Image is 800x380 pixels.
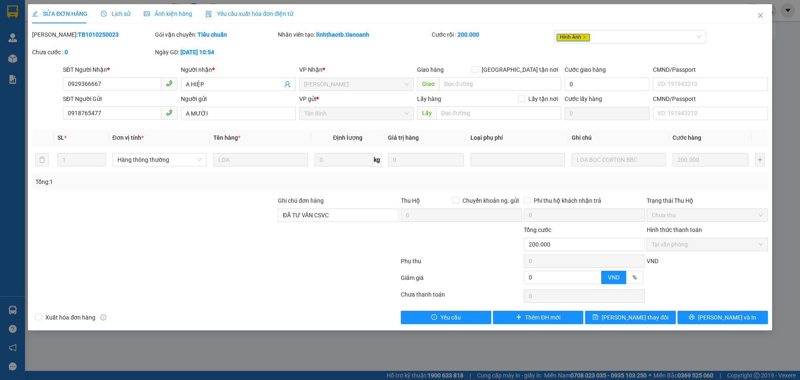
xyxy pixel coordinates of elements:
[316,31,369,38] b: linhthaotb.tienoanh
[333,134,362,141] span: Định lượng
[652,238,763,251] span: Tại văn phòng
[632,274,637,281] span: %
[516,314,522,321] span: plus
[35,153,49,166] button: delete
[653,65,767,74] div: CMND/Passport
[100,315,106,320] span: info-circle
[478,65,561,74] span: [GEOGRAPHIC_DATA] tận nơi
[373,153,381,166] span: kg
[304,107,409,120] span: Tân Bình
[417,96,441,102] span: Lấy hàng
[78,31,119,38] b: TB1010250023
[32,11,38,17] span: edit
[32,10,87,17] span: SỬA ĐƠN HÀNG
[439,77,561,91] input: Dọc đường
[582,35,587,39] span: close
[602,313,668,322] span: [PERSON_NAME] thay đổi
[417,106,436,120] span: Lấy
[647,258,658,264] span: VND
[213,153,307,166] input: VD: Bàn, Ghế
[299,66,322,73] span: VP Nhận
[431,314,437,321] span: exclamation-circle
[749,4,772,28] button: Close
[530,196,605,205] span: Phí thu hộ khách nhận trả
[440,313,461,322] span: Yêu cầu
[401,311,491,324] button: exclamation-circleYêu cầu
[181,94,295,103] div: Người gửi
[388,134,419,141] span: Giá trị hàng
[400,273,523,288] div: Giảm giá
[101,10,130,17] span: Lịch sử
[417,77,439,91] span: Giao
[689,314,695,321] span: printer
[278,209,399,222] input: Ghi chú đơn hàng
[652,209,763,221] span: Chưa thu
[565,96,602,102] label: Cước lấy hàng
[299,94,414,103] div: VP gửi
[65,49,68,55] b: 0
[647,196,768,205] div: Trạng thái Thu Hộ
[400,257,523,271] div: Phụ thu
[525,94,561,103] span: Lấy tận nơi
[166,109,172,116] span: phone
[493,311,583,324] button: plusThêm ĐH mới
[197,31,227,38] b: Tiêu chuẩn
[457,31,479,38] b: 200.000
[757,12,764,19] span: close
[585,311,675,324] button: save[PERSON_NAME] thay đổi
[63,65,177,74] div: SĐT Người Nhận
[181,65,295,74] div: Người nhận
[677,311,768,324] button: printer[PERSON_NAME] và In
[653,94,767,103] div: CMND/Passport
[557,34,590,41] span: Hình Ảnh
[698,313,756,322] span: [PERSON_NAME] và In
[57,134,64,141] span: SL
[647,226,702,233] label: Hình thức thanh toán
[459,196,522,205] span: Chuyển khoản ng. gửi
[388,153,464,166] input: 0
[205,11,212,18] img: icon
[180,49,214,55] b: [DATE] 10:54
[572,153,666,166] input: Ghi Chú
[155,30,276,39] div: Gói vận chuyển:
[417,66,444,73] span: Giao hàng
[524,226,551,233] span: Tổng cước
[467,130,568,146] th: Loại phụ phí
[213,134,240,141] span: Tên hàng
[592,314,598,321] span: save
[436,106,561,120] input: Dọc đường
[117,154,202,166] span: Hàng thông thường
[101,11,107,17] span: clock-circle
[304,78,409,91] span: Cư Kuin
[166,80,172,87] span: phone
[205,10,293,17] span: Yêu cầu xuất hóa đơn điện tử
[525,313,560,322] span: Thêm ĐH mới
[144,11,150,17] span: picture
[608,274,620,281] span: VND
[672,134,701,141] span: Cước hàng
[432,30,553,39] div: Cước rồi :
[32,30,153,39] div: [PERSON_NAME]:
[155,48,276,57] div: Ngày GD:
[672,153,748,166] input: 0
[144,10,192,17] span: Ảnh kiện hàng
[401,197,420,204] span: Thu Hộ
[278,197,324,204] label: Ghi chú đơn hàng
[32,48,153,57] div: Chưa cước :
[400,290,523,305] div: Chưa thanh toán
[112,134,144,141] span: Đơn vị tính
[284,81,291,88] span: user-add
[42,313,99,322] span: Xuất hóa đơn hàng
[568,130,669,146] th: Ghi chú
[565,66,606,73] label: Cước giao hàng
[278,30,430,39] div: Nhân viên tạo:
[565,107,650,120] input: Cước lấy hàng
[63,94,177,103] div: SĐT Người Gửi
[565,78,650,91] input: Cước giao hàng
[35,177,309,186] div: Tổng: 1
[755,153,764,166] button: plus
